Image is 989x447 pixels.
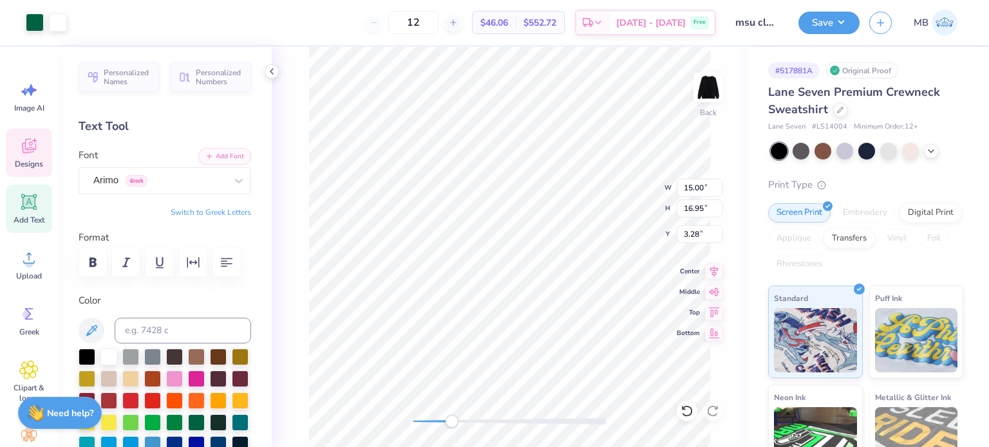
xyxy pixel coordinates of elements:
div: Digital Print [900,203,962,223]
span: Middle [677,287,700,297]
span: Neon Ink [774,390,805,404]
div: Print Type [768,178,963,192]
span: Bottom [677,328,700,338]
span: Personalized Numbers [196,68,243,86]
span: Top [677,307,700,318]
img: Back [695,75,721,100]
div: Original Proof [826,62,898,78]
button: Personalized Numbers [171,62,251,92]
img: Marianne Bagtang [932,10,957,35]
span: # LS14004 [812,122,847,132]
span: Lane Seven [768,122,805,132]
input: Untitled Design [726,10,789,35]
span: Add Text [14,215,44,225]
input: e.g. 7428 c [115,318,251,343]
span: Minimum Order: 12 + [854,122,918,132]
div: Embroidery [834,203,896,223]
label: Font [79,148,98,163]
span: Clipart & logos [8,383,50,403]
span: $552.72 [523,16,556,30]
div: Back [700,107,717,118]
label: Color [79,293,251,308]
span: MB [914,15,928,30]
span: Standard [774,291,808,305]
img: Standard [774,308,857,372]
span: Free [693,18,706,27]
a: MB [908,10,963,35]
div: Screen Print [768,203,831,223]
div: Vinyl [879,229,915,248]
span: Lane Seven Premium Crewneck Sweatshirt [768,84,940,117]
span: $46.06 [480,16,508,30]
button: Save [798,12,860,34]
span: Personalized Names [104,68,151,86]
span: Center [677,266,700,277]
button: Personalized Names [79,62,159,92]
div: Foil [919,229,949,248]
div: Accessibility label [445,415,458,428]
div: Applique [768,229,820,248]
span: Puff Ink [875,291,902,305]
label: Format [79,230,251,245]
strong: Need help? [47,407,93,419]
input: – – [388,11,438,34]
div: Rhinestones [768,255,831,274]
div: Transfers [824,229,875,248]
span: [DATE] - [DATE] [616,16,686,30]
span: Greek [19,327,39,337]
div: Text Tool [79,118,251,135]
span: Designs [15,159,43,169]
span: Image AI [14,103,44,113]
span: Metallic & Glitter Ink [875,390,951,404]
button: Add Font [198,148,251,165]
img: Puff Ink [875,308,958,372]
span: Upload [16,271,42,281]
button: Switch to Greek Letters [171,207,251,217]
div: # 517881A [768,62,820,78]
